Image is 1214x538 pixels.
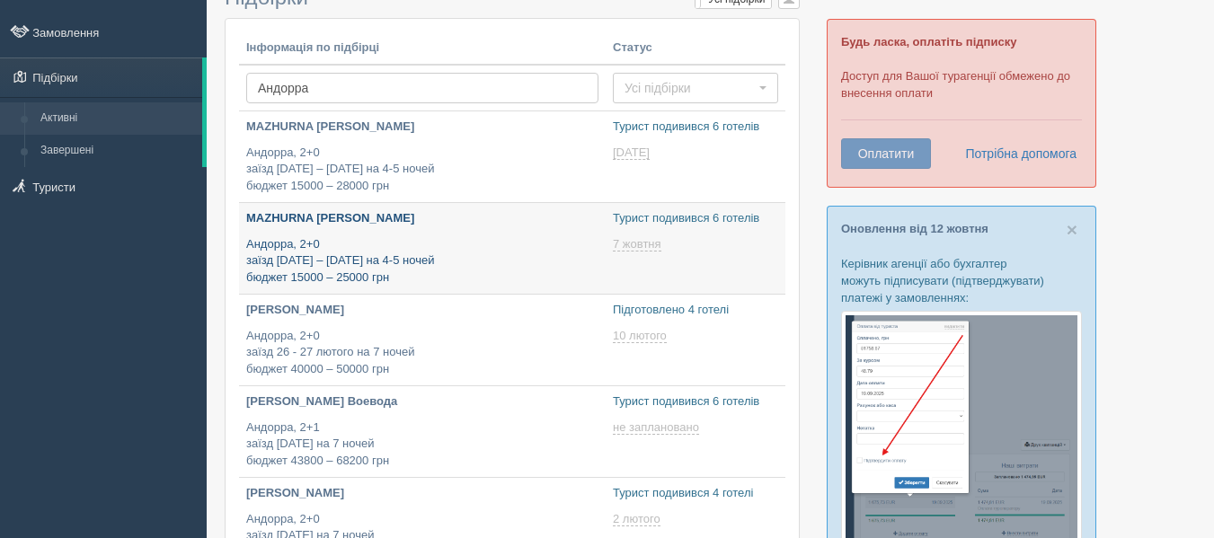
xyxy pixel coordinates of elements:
[613,237,664,251] a: 7 жовтня
[606,32,785,65] th: Статус
[246,485,598,502] p: [PERSON_NAME]
[246,210,598,227] p: MAZHURNA [PERSON_NAME]
[953,138,1077,169] a: Потрібна допомога
[239,32,606,65] th: Інформація по підбірці
[1067,220,1077,239] button: Close
[827,19,1096,188] div: Доступ для Вашої турагенції обмежено до внесення оплати
[246,73,598,103] input: Пошук за країною або туристом
[239,203,606,294] a: MAZHURNA [PERSON_NAME] Андорра, 2+0заїзд [DATE] – [DATE] на 4-5 ночейбюджет 15000 – 25000 грн
[32,135,202,167] a: Завершені
[246,419,598,470] p: Андорра, 2+1 заїзд [DATE] на 7 ночей бюджет 43800 – 68200 грн
[32,102,202,135] a: Активні
[246,393,598,410] p: [PERSON_NAME] Воевода
[613,302,778,319] p: Підготовлено 4 готелі
[613,512,663,526] a: 2 лютого
[613,73,778,103] button: Усі підбірки
[613,329,667,343] span: 10 лютого
[239,386,606,477] a: [PERSON_NAME] Воевода Андорра, 2+1заїзд [DATE] на 7 ночейбюджет 43800 – 68200 грн
[841,138,931,169] button: Оплатити
[841,255,1082,306] p: Керівник агенції або бухгалтер можуть підписувати (підтверджувати) платежі у замовленнях:
[841,35,1016,49] b: Будь ласка, оплатіть підписку
[613,237,661,251] span: 7 жовтня
[246,236,598,287] p: Андорра, 2+0 заїзд [DATE] – [DATE] на 4-5 ночей бюджет 15000 – 25000 грн
[613,420,699,435] span: не заплановано
[1067,219,1077,240] span: ×
[625,79,755,97] span: Усі підбірки
[613,512,660,526] span: 2 лютого
[239,111,606,202] a: MAZHURNA [PERSON_NAME] Андорра, 2+0заїзд [DATE] – [DATE] на 4-5 ночейбюджет 15000 – 28000 грн
[246,302,598,319] p: [PERSON_NAME]
[613,329,669,343] a: 10 лютого
[613,119,778,136] p: Турист подивився 6 готелів
[613,420,703,435] a: не заплановано
[246,119,598,136] p: MAZHURNA [PERSON_NAME]
[613,146,653,160] a: [DATE]
[613,210,778,227] p: Турист подивився 6 готелів
[613,485,778,502] p: Турист подивився 4 готелі
[239,295,606,385] a: [PERSON_NAME] Андорра, 2+0заїзд 26 - 27 лютого на 7 ночейбюджет 40000 – 50000 грн
[613,393,778,410] p: Турист подивився 6 готелів
[841,222,988,235] a: Оновлення від 12 жовтня
[246,145,598,195] p: Андорра, 2+0 заїзд [DATE] – [DATE] на 4-5 ночей бюджет 15000 – 28000 грн
[246,328,598,378] p: Андорра, 2+0 заїзд 26 - 27 лютого на 7 ночей бюджет 40000 – 50000 грн
[613,146,650,160] span: [DATE]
